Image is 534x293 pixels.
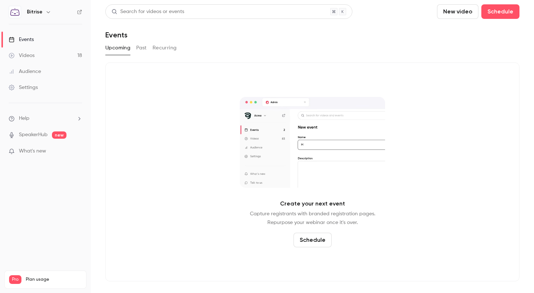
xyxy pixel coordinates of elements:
div: Videos [9,52,35,59]
div: Events [9,36,34,43]
button: Past [136,42,147,54]
span: What's new [19,147,46,155]
h6: Bitrise [27,8,43,16]
div: Audience [9,68,41,75]
div: Settings [9,84,38,91]
li: help-dropdown-opener [9,115,82,122]
button: Recurring [153,42,177,54]
h1: Events [105,30,128,39]
p: Create your next event [280,199,345,208]
a: SpeakerHub [19,131,48,139]
iframe: Noticeable Trigger [73,148,82,155]
span: Help [19,115,29,122]
span: Pro [9,275,21,284]
button: New video [437,4,478,19]
img: Bitrise [9,6,21,18]
button: Schedule [481,4,519,19]
button: Schedule [294,233,332,247]
div: Search for videos or events [112,8,184,16]
button: Upcoming [105,42,130,54]
span: Plan usage [26,277,82,282]
p: Capture registrants with branded registration pages. Repurpose your webinar once it's over. [250,209,375,227]
span: new [52,131,66,139]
